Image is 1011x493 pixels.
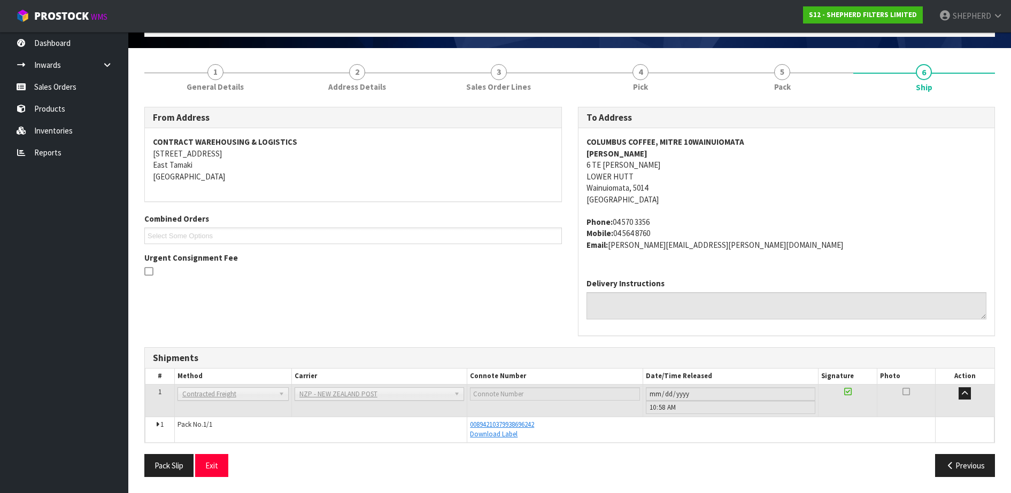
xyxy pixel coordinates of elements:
[935,454,995,477] button: Previous
[470,429,518,439] a: Download Label
[774,64,790,80] span: 5
[586,240,608,250] strong: email
[160,420,164,429] span: 1
[299,388,450,401] span: NZP - NEW ZEALAND POST
[586,228,613,238] strong: mobile
[491,64,507,80] span: 3
[153,353,986,363] h3: Shipments
[153,113,553,123] h3: From Address
[467,369,643,384] th: Connote Number
[145,369,175,384] th: #
[916,82,932,93] span: Ship
[774,81,791,92] span: Pack
[470,420,534,429] a: 00894210379938696242
[174,369,291,384] th: Method
[586,137,744,147] strong: COLUMBUS COFFEE, MITRE 10WAINUIOMATA
[877,369,936,384] th: Photo
[174,417,467,442] td: Pack No.
[195,454,228,477] button: Exit
[144,454,194,477] button: Pack Slip
[34,9,89,23] span: ProStock
[144,213,209,224] label: Combined Orders
[586,278,665,289] label: Delivery Instructions
[819,369,877,384] th: Signature
[153,137,297,147] strong: CONTRACT WAREHOUSING & LOGISTICS
[470,387,640,401] input: Connote Number
[91,12,107,22] small: WMS
[586,217,613,227] strong: phone
[187,81,244,92] span: General Details
[144,252,238,263] label: Urgent Consignment Fee
[586,148,647,159] strong: [PERSON_NAME]
[643,369,819,384] th: Date/Time Released
[349,64,365,80] span: 2
[291,369,467,384] th: Carrier
[916,64,932,80] span: 6
[182,388,274,401] span: Contracted Freight
[16,9,29,22] img: cube-alt.png
[586,216,987,251] address: 04 570 3356 04 564 8760 [PERSON_NAME][EMAIL_ADDRESS][PERSON_NAME][DOMAIN_NAME]
[153,136,553,182] address: [STREET_ADDRESS] East Tamaki [GEOGRAPHIC_DATA]
[809,10,917,19] strong: S12 - SHEPHERD FILTERS LIMITED
[466,81,531,92] span: Sales Order Lines
[328,81,386,92] span: Address Details
[633,81,648,92] span: Pick
[207,64,223,80] span: 1
[632,64,649,80] span: 4
[144,99,995,485] span: Ship
[936,369,994,384] th: Action
[586,136,987,205] address: 6 TE [PERSON_NAME] LOWER HUTT Wainuiomata, 5014 [GEOGRAPHIC_DATA]
[203,420,212,429] span: 1/1
[953,11,991,21] span: SHEPHERD
[586,113,987,123] h3: To Address
[158,387,161,396] span: 1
